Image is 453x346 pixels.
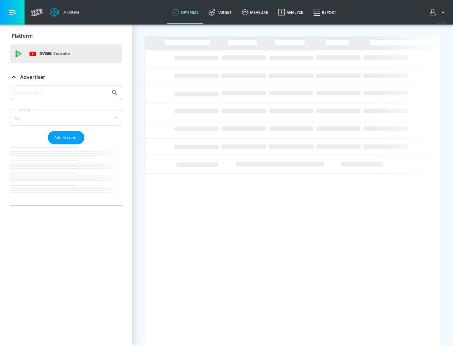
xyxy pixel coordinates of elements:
[167,1,204,24] a: optimize
[39,50,70,57] p: DV360:
[54,134,78,141] span: Add Account
[237,1,273,24] a: measure
[10,110,122,126] div: A-Z
[10,86,122,205] div: Advertiser
[13,89,108,97] input: Search by name
[10,144,122,205] nav: list of Advertiser
[12,32,33,39] p: Platform
[18,108,31,112] label: Sort By
[438,21,447,24] span: v 4.28.0
[20,74,45,81] p: Advertiser
[10,68,122,86] div: Advertiser
[10,44,122,63] div: DV360: Youtube
[10,27,122,45] div: Platform
[204,1,237,24] a: Target
[53,50,70,57] p: Youtube
[48,131,84,144] button: Add Account
[273,1,308,24] a: Analyze
[50,8,79,17] a: Atrium
[308,1,341,24] a: Report
[61,9,79,15] div: Atrium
